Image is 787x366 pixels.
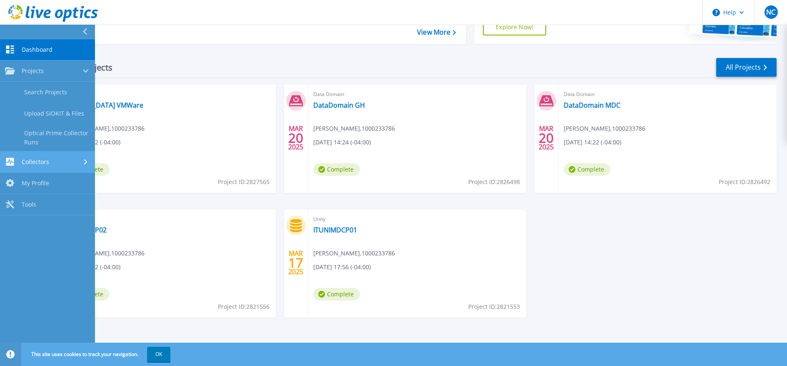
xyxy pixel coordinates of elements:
span: Unity [313,215,521,224]
a: Explore Now! [483,19,546,35]
span: 20 [539,134,554,141]
span: Tools [22,201,36,208]
span: [PERSON_NAME] , 1000233786 [313,249,395,258]
span: [DATE] 14:22 (-04:00) [564,138,621,147]
button: OK [147,347,170,362]
span: Dashboard [22,46,52,53]
span: NC [766,9,775,15]
span: [PERSON_NAME] , 1000233786 [313,124,395,133]
span: Project ID: 2821556 [218,302,270,311]
div: MAR 2025 [538,123,554,153]
span: Project ID: 2826498 [468,177,520,187]
span: [PERSON_NAME] , 1000233786 [63,124,145,133]
span: Project ID: 2826492 [719,177,770,187]
span: Complete [313,288,360,300]
span: [PERSON_NAME] , 1000233786 [63,249,145,258]
span: Collectors [22,158,49,166]
span: [DATE] 17:56 (-04:00) [313,263,371,272]
span: Project ID: 2827565 [218,177,270,187]
span: Complete [564,163,610,176]
span: Data Domain [564,90,772,99]
span: Project ID: 2821553 [468,302,520,311]
span: [DATE] 14:24 (-04:00) [313,138,371,147]
span: Projects [22,67,44,75]
a: DataDomain GH [313,101,365,109]
span: My Profile [22,179,49,187]
span: Unity [63,215,271,224]
span: 20 [288,134,303,141]
div: MAR 2025 [288,123,304,153]
a: ITUNIMDCP01 [313,226,357,234]
a: All Projects [716,58,777,77]
div: MAR 2025 [288,247,304,278]
span: This site uses cookies to track your navigation. [23,347,170,362]
span: Optical Prime [63,90,271,99]
a: View More [417,28,456,36]
span: [PERSON_NAME] , 1000233786 [564,124,645,133]
span: Complete [313,163,360,176]
a: DataDomain MDC [564,101,620,109]
span: Data Domain [313,90,521,99]
a: [MEDICAL_DATA] VMWare [63,101,143,109]
span: 17 [288,259,303,266]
